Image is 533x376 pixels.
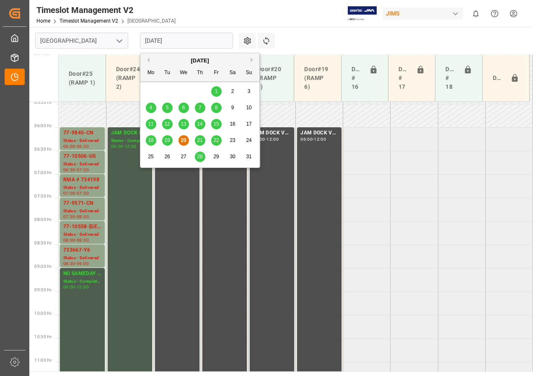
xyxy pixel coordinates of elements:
span: 10:00 Hr [34,311,52,316]
div: - [123,144,124,148]
span: 10:30 Hr [34,335,52,339]
span: 30 [230,154,235,160]
div: Tu [162,68,173,78]
div: 07:30 [77,191,89,195]
div: Choose Monday, August 25th, 2025 [146,152,156,162]
div: 07:00 [77,168,89,172]
div: - [75,285,77,289]
div: Door#25 (RAMP 1) [65,66,99,90]
div: 08:30 [77,238,89,242]
span: 8 [215,105,218,111]
div: Door#23 [489,70,507,86]
div: JAM DOCK VOLUME CONTROL [253,129,291,137]
div: Status - Delivered [63,255,101,262]
div: Doors # 16 [348,62,366,95]
div: 77-9571-CN [63,199,101,208]
div: 08:30 [63,262,75,265]
div: Su [244,68,254,78]
div: [DATE] [140,57,259,65]
div: JIMS [383,8,463,20]
span: 11:00 Hr [34,358,52,363]
span: 10 [246,105,251,111]
div: Choose Sunday, August 31st, 2025 [244,152,254,162]
div: Choose Monday, August 18th, 2025 [146,135,156,146]
div: 07:30 [63,215,75,219]
div: Choose Sunday, August 17th, 2025 [244,119,254,129]
div: - [75,262,77,265]
span: 13 [181,121,186,127]
div: Choose Sunday, August 24th, 2025 [244,135,254,146]
img: Exertis%20JAM%20-%20Email%20Logo.jpg_1722504956.jpg [348,6,377,21]
div: - [75,191,77,195]
div: 09:00 [77,262,89,265]
span: 7 [199,105,202,111]
div: 77-9845-CN [63,129,101,137]
div: - [265,137,266,141]
div: Choose Friday, August 1st, 2025 [211,86,222,97]
span: 06:30 Hr [34,147,52,152]
span: 18 [148,137,153,143]
div: Doors # 18 [442,62,460,95]
div: Status - Completed [63,278,101,285]
div: 77-10506-US [63,152,101,161]
div: - [75,168,77,172]
div: Timeslot Management V2 [36,4,176,16]
div: Choose Friday, August 15th, 2025 [211,119,222,129]
button: Next Month [251,57,256,62]
div: Doors # 17 [395,62,413,95]
div: Choose Saturday, August 30th, 2025 [228,152,238,162]
div: Door#19 (RAMP 6) [301,62,334,95]
span: 19 [164,137,170,143]
span: 4 [150,105,153,111]
div: 06:00 [63,144,75,148]
div: Choose Friday, August 22nd, 2025 [211,135,222,146]
div: Choose Tuesday, August 26th, 2025 [162,152,173,162]
span: 5 [166,105,169,111]
div: 09:00 [63,285,75,289]
div: JAM DOCK VOLUME CONTROL [300,129,338,137]
div: 08:00 [63,238,75,242]
div: 06:30 [77,144,89,148]
div: month 2025-08 [143,83,257,165]
div: Choose Thursday, August 7th, 2025 [195,103,205,113]
div: Choose Tuesday, August 12th, 2025 [162,119,173,129]
div: 06:30 [63,168,75,172]
div: Choose Sunday, August 10th, 2025 [244,103,254,113]
div: Choose Saturday, August 9th, 2025 [228,103,238,113]
div: Sa [228,68,238,78]
div: NO SAMEDAY APPOINTMENT [63,270,101,278]
div: - [313,137,314,141]
div: 12:00 [266,137,279,141]
div: Choose Monday, August 4th, 2025 [146,103,156,113]
div: 08:00 [77,215,89,219]
div: Choose Tuesday, August 19th, 2025 [162,135,173,146]
div: 77-10558-[GEOGRAPHIC_DATA] [63,223,101,231]
a: Home [36,18,50,24]
div: - [75,215,77,219]
div: Door#24 (RAMP 2) [113,62,146,95]
div: 733667-Y6 [63,246,101,255]
div: We [179,68,189,78]
button: open menu [113,34,125,47]
div: JAM DOCK CONTROL [111,129,149,137]
span: 07:30 Hr [34,194,52,198]
div: Status - Delivered [63,208,101,215]
div: Status - Delivered [63,184,101,191]
span: 12 [164,121,170,127]
span: 31 [246,154,251,160]
div: Choose Tuesday, August 5th, 2025 [162,103,173,113]
div: Door#20 (RAMP 5) [254,62,287,95]
div: Choose Thursday, August 21st, 2025 [195,135,205,146]
input: Type to search/select [35,33,128,49]
div: Choose Monday, August 11th, 2025 [146,119,156,129]
button: show 0 new notifications [466,4,485,23]
div: Th [195,68,205,78]
span: 05:30 Hr [34,100,52,105]
div: Choose Saturday, August 2nd, 2025 [228,86,238,97]
span: 09:00 Hr [34,264,52,269]
div: Mo [146,68,156,78]
div: Status - Delivered [63,137,101,144]
span: 14 [197,121,202,127]
div: Choose Wednesday, August 13th, 2025 [179,119,189,129]
div: Choose Wednesday, August 20th, 2025 [179,135,189,146]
